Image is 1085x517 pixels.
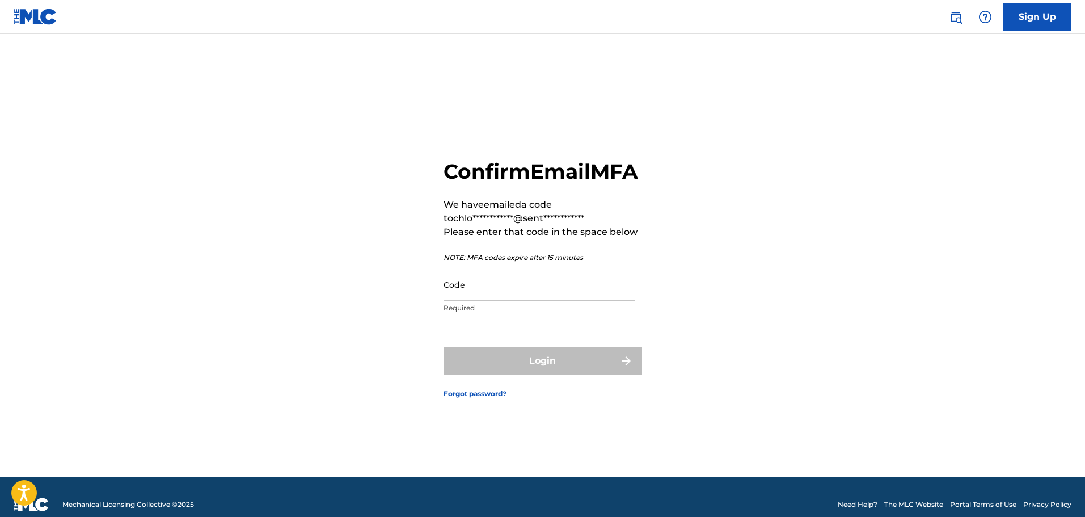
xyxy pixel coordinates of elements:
a: Portal Terms of Use [950,499,1016,510]
div: Help [974,6,997,28]
img: MLC Logo [14,9,57,25]
a: Privacy Policy [1023,499,1071,510]
a: Public Search [944,6,967,28]
img: search [949,10,962,24]
p: Required [444,303,635,313]
span: Mechanical Licensing Collective © 2025 [62,499,194,510]
a: Forgot password? [444,389,506,399]
a: Sign Up [1003,3,1071,31]
a: The MLC Website [884,499,943,510]
img: help [978,10,992,24]
img: logo [14,498,49,511]
h2: Confirm Email MFA [444,159,642,184]
a: Need Help? [838,499,877,510]
p: Please enter that code in the space below [444,225,642,239]
p: NOTE: MFA codes expire after 15 minutes [444,253,642,263]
